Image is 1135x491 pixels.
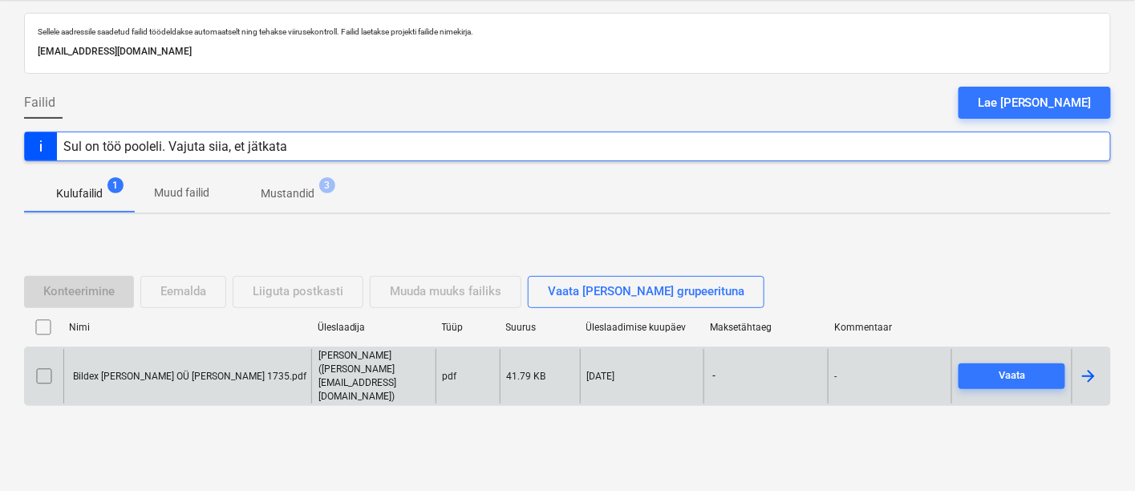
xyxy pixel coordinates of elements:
div: Üleslaadija [318,322,429,333]
div: Vaata [PERSON_NAME] grupeerituna [548,281,744,302]
p: Muud failid [154,185,209,201]
button: Vaata [959,363,1065,389]
span: 1 [107,177,124,193]
div: Nimi [69,322,305,333]
div: Sul on töö pooleli. Vajuta siia, et jätkata [63,139,287,154]
div: Vaata [999,367,1025,385]
button: Vaata [PERSON_NAME] grupeerituna [528,276,764,308]
div: Üleslaadimise kuupäev [586,322,698,333]
p: Mustandid [261,185,314,202]
div: pdf [443,371,457,382]
div: Kommentaar [834,322,946,333]
span: 3 [319,177,335,193]
p: [PERSON_NAME] ([PERSON_NAME][EMAIL_ADDRESS][DOMAIN_NAME]) [318,349,429,404]
div: [DATE] [587,371,615,382]
div: Lae [PERSON_NAME] [978,92,1092,113]
div: Maksetähtaeg [710,322,821,333]
div: - [835,371,837,382]
p: Sellele aadressile saadetud failid töödeldakse automaatselt ning tehakse viirusekontroll. Failid ... [38,26,1097,37]
p: Kulufailid [56,185,103,202]
iframe: Chat Widget [1055,414,1135,491]
span: Failid [24,93,55,112]
p: [EMAIL_ADDRESS][DOMAIN_NAME] [38,43,1097,60]
span: - [711,369,717,383]
div: 41.79 KB [507,371,546,382]
div: Suurus [506,322,574,333]
div: Bildex [PERSON_NAME] OÜ [PERSON_NAME] 1735.pdf [71,371,306,382]
button: Lae [PERSON_NAME] [959,87,1111,119]
div: Tüüp [442,322,493,333]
